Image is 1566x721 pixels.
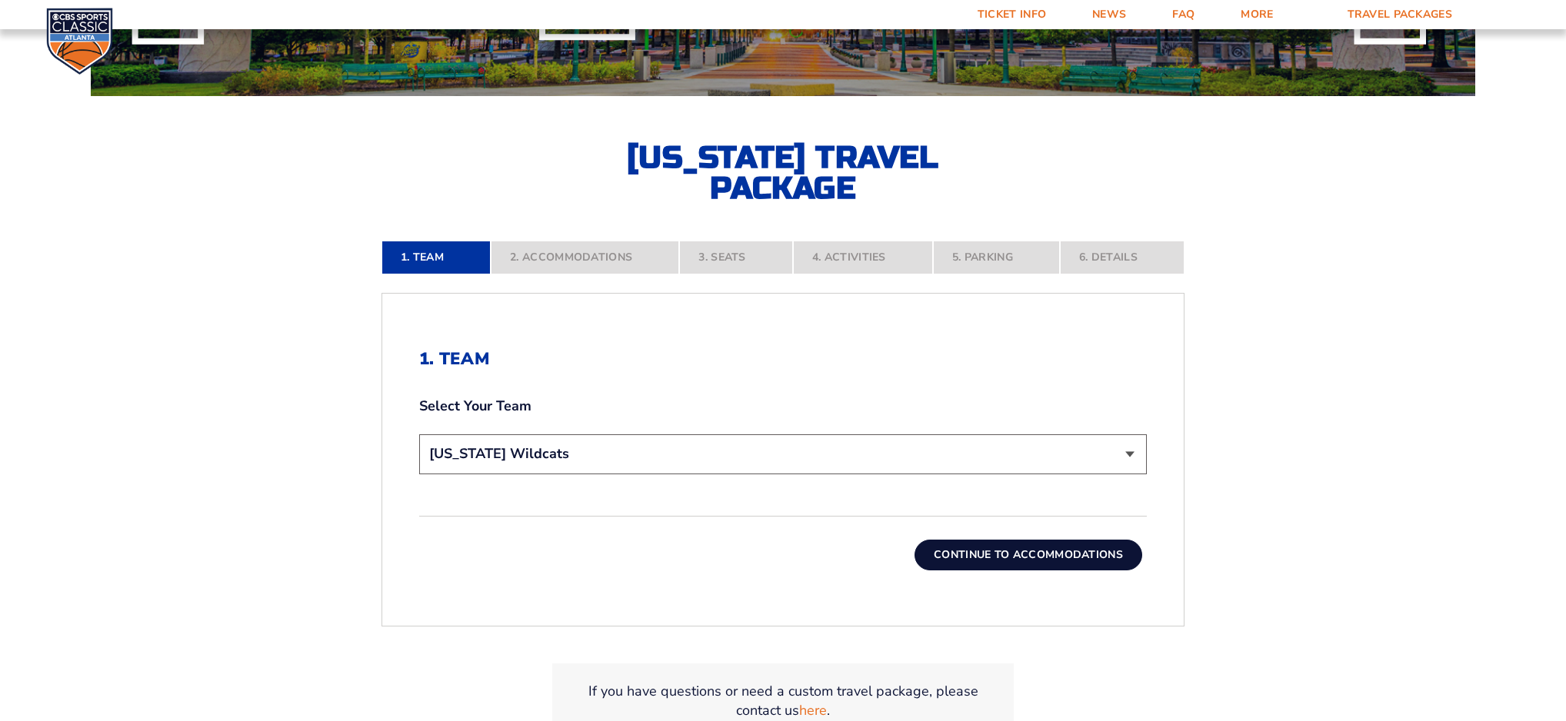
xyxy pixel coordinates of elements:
a: here [799,701,827,720]
label: Select Your Team [419,397,1147,416]
h2: 1. Team [419,349,1147,369]
button: Continue To Accommodations [915,540,1142,570]
img: CBS Sports Classic [46,8,113,75]
h2: [US_STATE] Travel Package [614,142,952,204]
p: If you have questions or need a custom travel package, please contact us . [571,682,995,720]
